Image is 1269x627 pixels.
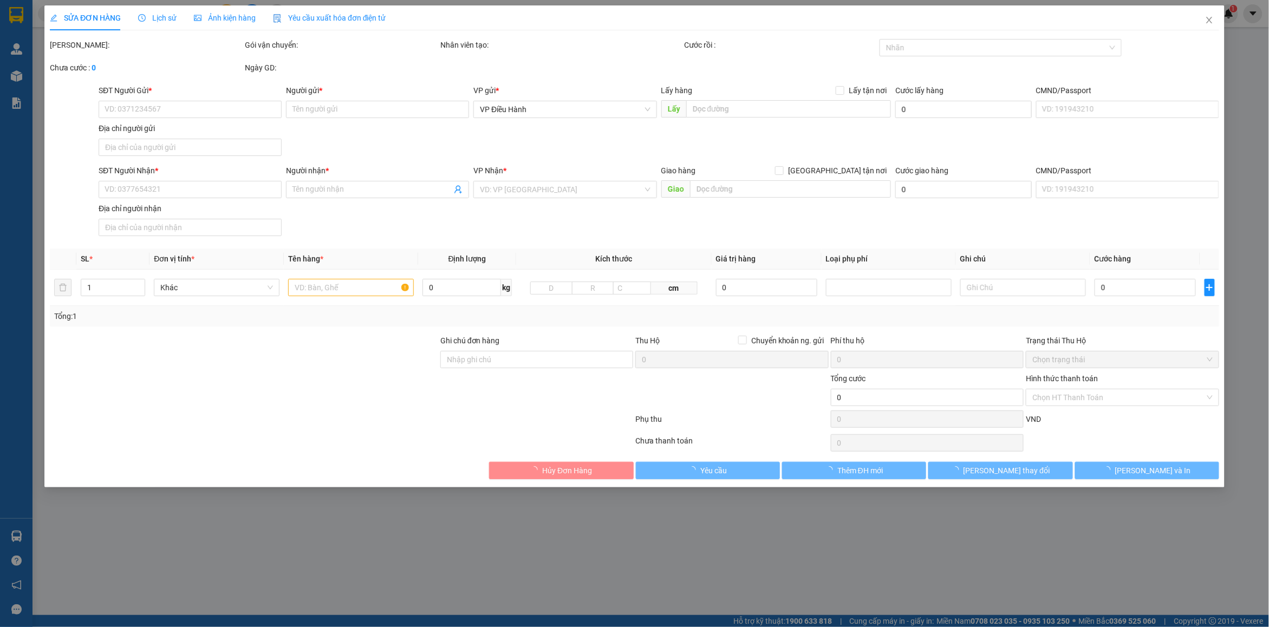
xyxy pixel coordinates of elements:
[50,14,57,22] span: edit
[895,101,1032,118] input: Cước lấy hàng
[613,282,651,295] input: C
[661,166,696,175] span: Giao hàng
[661,180,690,198] span: Giao
[81,254,89,263] span: SL
[440,336,500,345] label: Ghi chú đơn hàng
[747,335,829,347] span: Chuyển khoản ng. gửi
[530,282,572,295] input: D
[952,466,964,474] span: loading
[1095,254,1131,263] span: Cước hàng
[837,465,883,476] span: Thêm ĐH mới
[1036,165,1219,177] div: CMND/Passport
[688,466,700,474] span: loading
[831,374,866,383] span: Tổng cước
[50,39,243,51] div: [PERSON_NAME]:
[956,249,1090,270] th: Ghi chú
[138,14,177,22] span: Lịch sử
[50,14,121,22] span: SỬA ĐƠN HÀNG
[960,279,1086,296] input: Ghi Chú
[634,413,829,432] div: Phụ thu
[448,254,486,263] span: Định lượng
[542,465,592,476] span: Hủy Đơn Hàng
[1115,465,1191,476] span: [PERSON_NAME] và In
[831,335,1024,351] div: Phí thu hộ
[92,63,96,72] b: 0
[685,39,877,51] div: Cước rồi :
[245,39,438,51] div: Gói vận chuyển:
[194,14,201,22] span: picture
[1205,279,1215,296] button: plus
[716,254,756,263] span: Giá trị hàng
[99,84,282,96] div: SĐT Người Gửi
[595,254,632,263] span: Kích thước
[288,254,323,263] span: Tên hàng
[454,185,463,194] span: user-add
[822,249,956,270] th: Loại phụ phí
[489,462,633,479] button: Hủy Đơn Hàng
[635,336,660,345] span: Thu Hộ
[501,279,512,296] span: kg
[844,84,891,96] span: Lấy tận nơi
[1026,415,1041,423] span: VND
[651,282,697,295] span: cm
[99,203,282,214] div: Địa chỉ người nhận
[895,166,948,175] label: Cước giao hàng
[1026,374,1098,383] label: Hình thức thanh toán
[473,166,503,175] span: VP Nhận
[572,282,614,295] input: R
[160,279,273,296] span: Khác
[54,310,490,322] div: Tổng: 1
[473,84,656,96] div: VP gửi
[700,465,727,476] span: Yêu cầu
[1205,16,1214,24] span: close
[1103,466,1115,474] span: loading
[964,465,1050,476] span: [PERSON_NAME] thay đổi
[1026,335,1219,347] div: Trạng thái Thu Hộ
[661,100,686,117] span: Lấy
[825,466,837,474] span: loading
[895,181,1032,198] input: Cước giao hàng
[634,435,829,454] div: Chưa thanh toán
[154,254,194,263] span: Đơn vị tính
[50,62,243,74] div: Chưa cước :
[784,165,891,177] span: [GEOGRAPHIC_DATA] tận nơi
[286,165,469,177] div: Người nhận
[1036,84,1219,96] div: CMND/Passport
[99,139,282,156] input: Địa chỉ của người gửi
[54,279,71,296] button: delete
[1194,5,1225,36] button: Close
[286,84,469,96] div: Người gửi
[99,165,282,177] div: SĐT Người Nhận
[99,219,282,236] input: Địa chỉ của người nhận
[273,14,282,23] img: icon
[1205,283,1214,292] span: plus
[530,466,542,474] span: loading
[928,462,1072,479] button: [PERSON_NAME] thay đổi
[480,101,650,117] span: VP Điều Hành
[636,462,780,479] button: Yêu cầu
[273,14,386,22] span: Yêu cầu xuất hóa đơn điện tử
[895,86,943,95] label: Cước lấy hàng
[194,14,256,22] span: Ảnh kiện hàng
[138,14,146,22] span: clock-circle
[288,279,414,296] input: VD: Bàn, Ghế
[782,462,926,479] button: Thêm ĐH mới
[99,122,282,134] div: Địa chỉ người gửi
[686,100,891,117] input: Dọc đường
[440,39,682,51] div: Nhân viên tạo:
[1032,351,1212,368] span: Chọn trạng thái
[440,351,633,368] input: Ghi chú đơn hàng
[1075,462,1219,479] button: [PERSON_NAME] và In
[245,62,438,74] div: Ngày GD:
[661,86,693,95] span: Lấy hàng
[690,180,891,198] input: Dọc đường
